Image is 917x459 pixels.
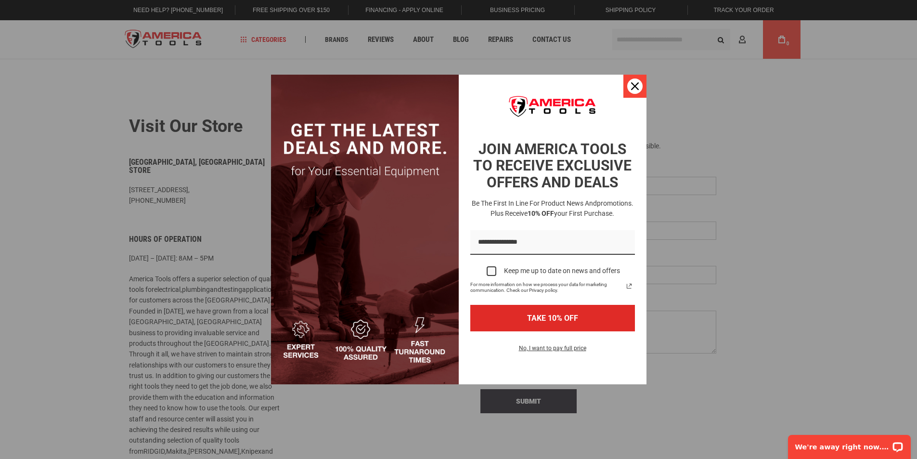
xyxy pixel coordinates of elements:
[623,75,646,98] button: Close
[470,230,635,255] input: Email field
[470,305,635,331] button: TAKE 10% OFF
[473,141,632,191] strong: JOIN AMERICA TOOLS TO RECEIVE EXCLUSIVE OFFERS AND DEALS
[504,267,620,275] div: Keep me up to date on news and offers
[528,210,554,217] strong: 10% OFF
[623,280,635,292] svg: link icon
[631,82,639,90] svg: close icon
[511,343,594,359] button: No, I want to pay full price
[470,282,623,293] span: For more information on how we process your data for marketing communication. Check our Privacy p...
[623,280,635,292] a: Read our Privacy Policy
[468,198,637,219] h3: Be the first in line for product news and
[782,429,917,459] iframe: LiveChat chat widget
